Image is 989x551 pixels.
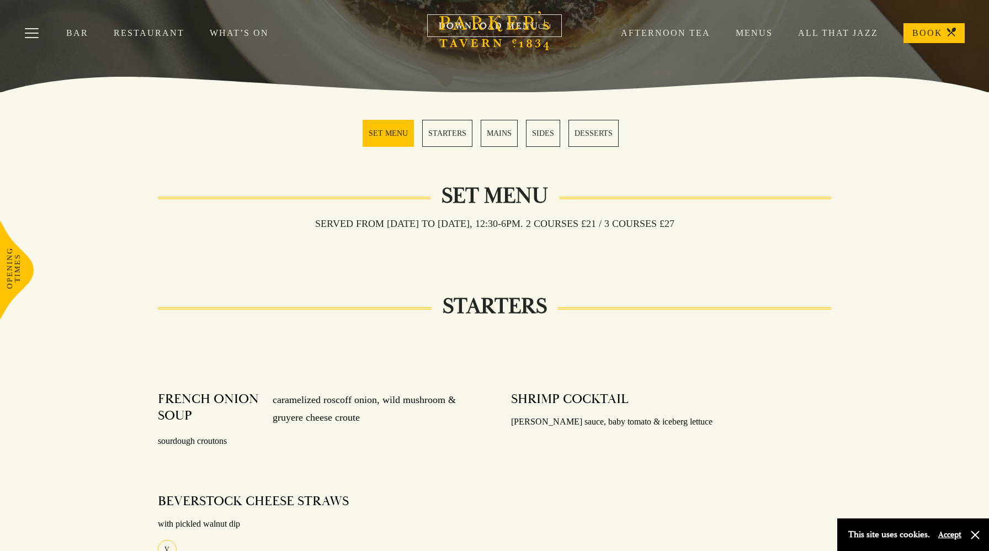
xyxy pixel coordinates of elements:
a: 2 / 5 [422,120,472,147]
p: caramelized roscoff onion, wild mushroom & gruyere cheese croute [262,391,478,427]
button: Accept [938,529,961,540]
p: [PERSON_NAME] sauce, baby tomato & iceberg lettuce [511,414,831,430]
a: 1 / 5 [363,120,414,147]
p: with pickled walnut dip [158,516,478,532]
p: sourdough croutons [158,433,478,449]
p: This site uses cookies. [848,527,930,543]
h2: STARTERS [432,293,558,320]
h4: BEVERSTOCK CHEESE STRAWS [158,493,349,510]
button: Close and accept [970,529,981,541]
h3: Served from [DATE] to [DATE], 12:30-6pm. 2 COURSES £21 / 3 COURSES £27 [304,218,685,230]
h2: Set Menu [430,183,559,209]
a: 3 / 5 [481,120,518,147]
a: 4 / 5 [526,120,560,147]
h4: SHRIMP COCKTAIL [511,391,629,407]
a: 5 / 5 [568,120,619,147]
h4: FRENCH ONION SOUP [158,391,262,427]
